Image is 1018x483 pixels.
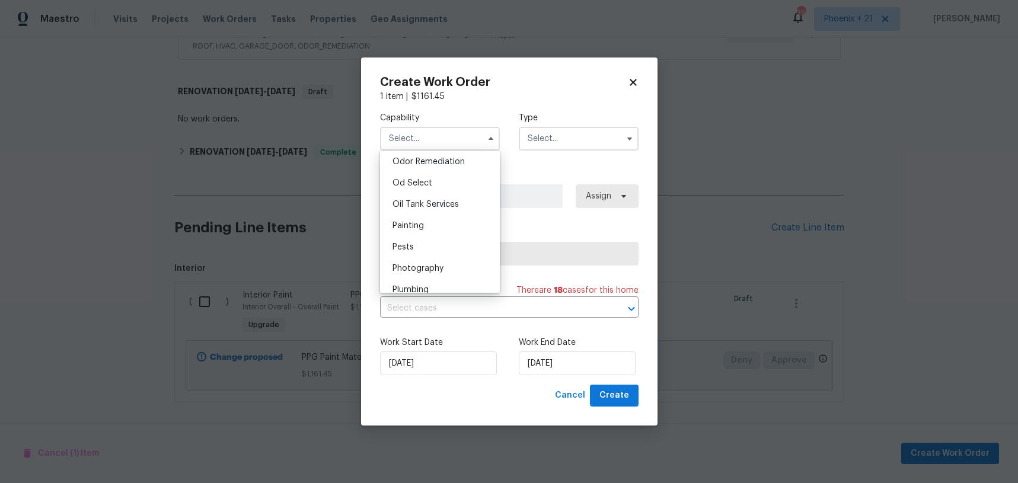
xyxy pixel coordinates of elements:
span: Plumbing [392,286,429,294]
input: M/D/YYYY [519,351,636,375]
button: Cancel [550,385,590,407]
span: Pests [392,243,414,251]
span: Photography [392,264,443,273]
div: 1 item | [380,91,639,103]
label: Work End Date [519,337,639,348]
span: Select trade partner [390,248,628,260]
input: Select... [519,127,639,151]
span: Painting [392,222,424,230]
label: Trade Partner [380,227,639,239]
span: 18 [554,286,563,295]
label: Type [519,112,639,124]
span: Oil Tank Services [392,200,459,209]
span: There are case s for this home [516,284,639,296]
label: Work Order Manager [380,169,639,181]
button: Show options [623,132,637,146]
button: Open [623,300,640,317]
label: Capability [380,112,500,124]
span: Cancel [555,388,585,403]
input: Select... [380,127,500,151]
label: Work Start Date [380,337,500,348]
button: Create [590,385,639,407]
span: Odor Remediation [392,158,465,166]
span: Assign [586,190,611,202]
span: Od Select [392,179,432,187]
span: $ 1161.45 [411,92,445,101]
input: Select cases [380,299,605,318]
input: M/D/YYYY [380,351,497,375]
h2: Create Work Order [380,76,628,88]
button: Hide options [484,132,498,146]
span: Create [599,388,629,403]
